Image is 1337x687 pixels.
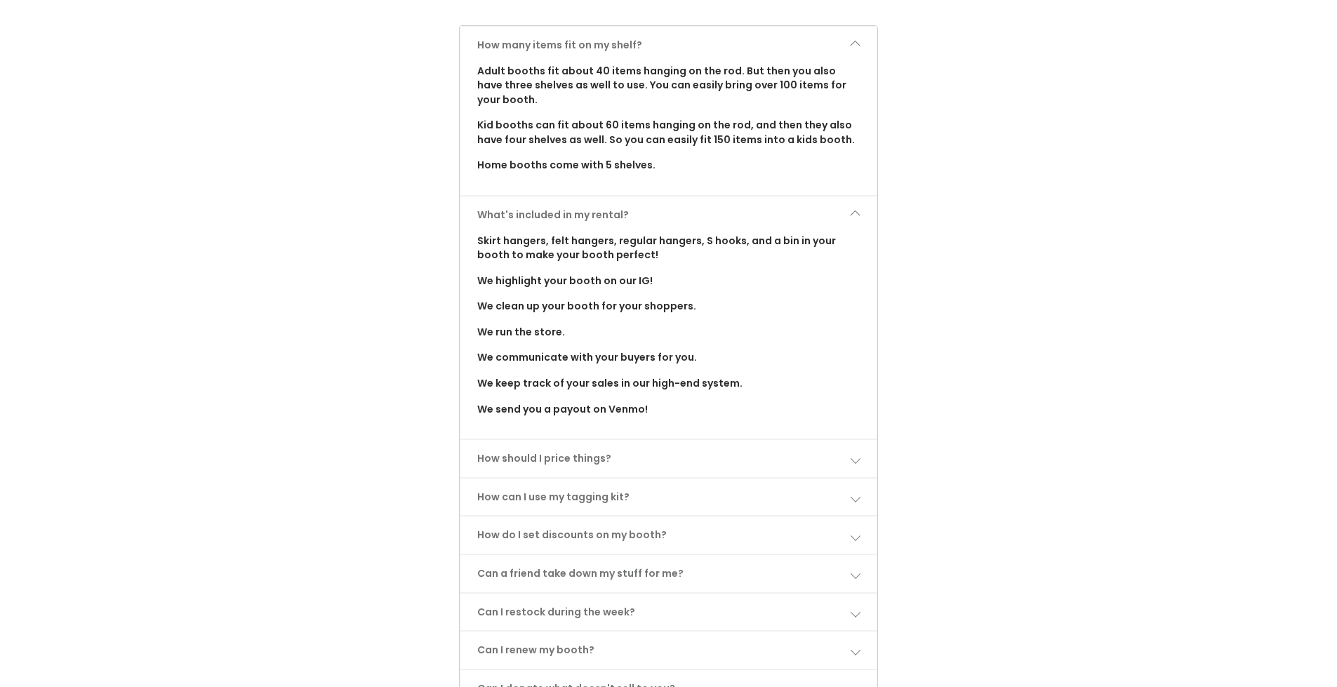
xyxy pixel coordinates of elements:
[460,440,877,477] a: How should I price things?
[460,27,877,64] a: How many items fit on my shelf?
[460,594,877,631] a: Can I restock during the week?
[477,64,860,107] p: Adult booths fit about 40 items hanging on the rod. But then you also have three shelves as well ...
[460,555,877,592] a: Can a friend take down my stuff for me?
[477,118,860,147] p: Kid booths can fit about 60 items hanging on the rod, and then they also have four shelves as wel...
[460,479,877,516] a: How can I use my tagging kit?
[460,196,877,234] a: What's included in my rental?
[460,632,877,669] a: Can I renew my booth?
[477,299,860,314] p: We clean up your booth for your shoppers.
[460,516,877,554] a: How do I set discounts on my booth?
[477,350,860,365] p: We communicate with your buyers for you.
[477,158,860,173] p: Home booths come with 5 shelves.
[477,325,860,340] p: We run the store.
[477,376,860,391] p: We keep track of your sales in our high-end system.
[477,402,860,417] p: We send you a payout on Venmo!
[477,274,860,288] p: We highlight your booth on our IG!
[477,234,860,262] p: Skirt hangers, felt hangers, regular hangers, S hooks, and a bin in your booth to make your booth...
